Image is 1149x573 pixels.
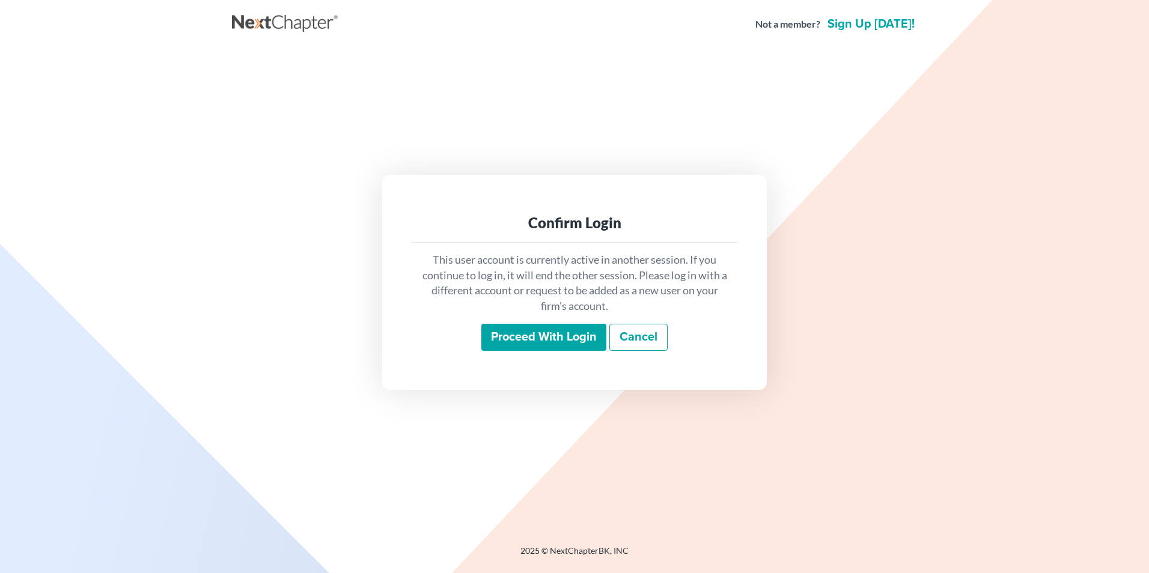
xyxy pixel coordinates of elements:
a: Cancel [609,324,668,351]
div: Confirm Login [421,213,728,232]
p: This user account is currently active in another session. If you continue to log in, it will end ... [421,252,728,314]
div: 2025 © NextChapterBK, INC [232,545,917,566]
a: Sign up [DATE]! [825,18,917,30]
input: Proceed with login [481,324,606,351]
strong: Not a member? [755,17,820,31]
